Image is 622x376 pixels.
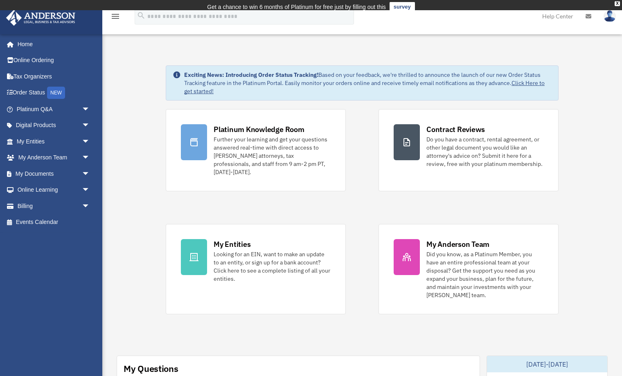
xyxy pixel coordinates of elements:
[6,182,102,198] a: Online Learningarrow_drop_down
[82,166,98,182] span: arrow_drop_down
[166,109,346,191] a: Platinum Knowledge Room Further your learning and get your questions answered real-time with dire...
[214,250,331,283] div: Looking for an EIN, want to make an update to an entity, or sign up for a bank account? Click her...
[604,10,616,22] img: User Pic
[184,71,318,78] strong: Exciting News: Introducing Order Status Tracking!
[6,198,102,214] a: Billingarrow_drop_down
[214,135,331,176] div: Further your learning and get your questions answered real-time with direct access to [PERSON_NAM...
[82,117,98,134] span: arrow_drop_down
[390,2,415,12] a: survey
[6,150,102,166] a: My Anderson Teamarrow_drop_down
[82,182,98,199] span: arrow_drop_down
[426,250,543,299] div: Did you know, as a Platinum Member, you have an entire professional team at your disposal? Get th...
[82,101,98,118] span: arrow_drop_down
[487,356,607,372] div: [DATE]-[DATE]
[6,133,102,150] a: My Entitiesarrow_drop_down
[82,150,98,166] span: arrow_drop_down
[110,11,120,21] i: menu
[6,214,102,231] a: Events Calendar
[110,14,120,21] a: menu
[6,166,102,182] a: My Documentsarrow_drop_down
[6,52,102,69] a: Online Ordering
[214,239,250,249] div: My Entities
[426,135,543,168] div: Do you have a contract, rental agreement, or other legal document you would like an attorney's ad...
[426,239,489,249] div: My Anderson Team
[6,68,102,85] a: Tax Organizers
[47,87,65,99] div: NEW
[426,124,485,134] div: Contract Reviews
[615,1,620,6] div: close
[82,198,98,215] span: arrow_drop_down
[6,117,102,134] a: Digital Productsarrow_drop_down
[214,124,304,134] div: Platinum Knowledge Room
[207,2,386,12] div: Get a chance to win 6 months of Platinum for free just by filling out this
[82,133,98,150] span: arrow_drop_down
[124,363,178,375] div: My Questions
[6,101,102,117] a: Platinum Q&Aarrow_drop_down
[137,11,146,20] i: search
[166,224,346,314] a: My Entities Looking for an EIN, want to make an update to an entity, or sign up for a bank accoun...
[6,36,98,52] a: Home
[379,224,559,314] a: My Anderson Team Did you know, as a Platinum Member, you have an entire professional team at your...
[6,85,102,101] a: Order StatusNEW
[184,71,552,95] div: Based on your feedback, we're thrilled to announce the launch of our new Order Status Tracking fe...
[184,79,545,95] a: Click Here to get started!
[379,109,559,191] a: Contract Reviews Do you have a contract, rental agreement, or other legal document you would like...
[4,10,78,26] img: Anderson Advisors Platinum Portal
